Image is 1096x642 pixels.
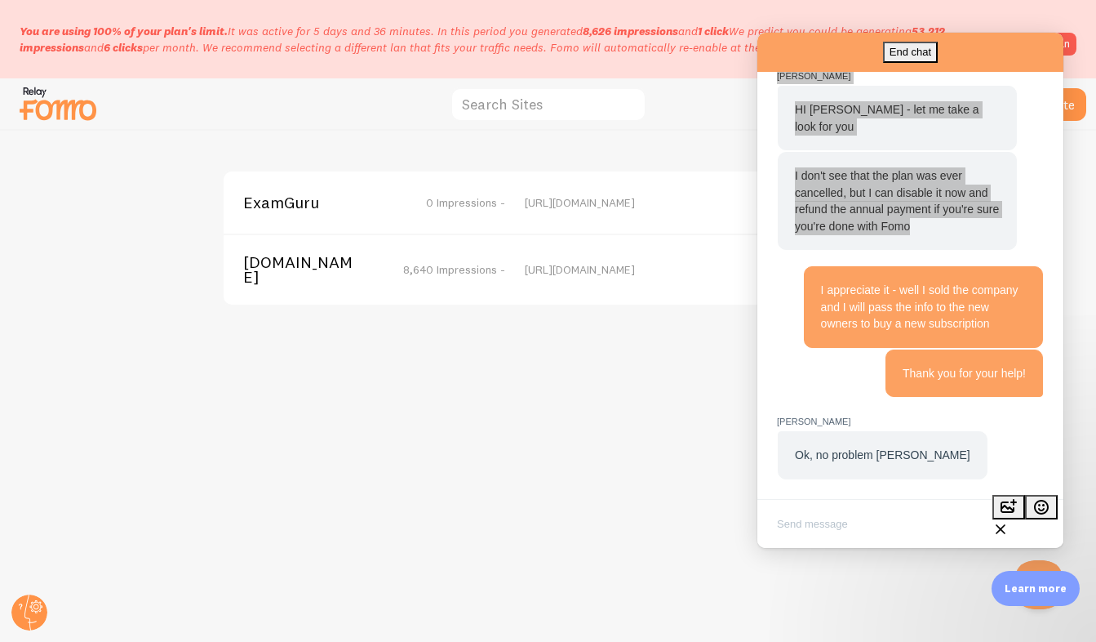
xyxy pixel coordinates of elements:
div: Chat message [20,234,286,365]
span: and [583,24,729,38]
span: I don't see that the plan was ever cancelled, but I can disable it now and refund the annual paym... [38,136,242,200]
p: Learn more [1005,581,1067,596]
span: Ok, no problem [PERSON_NAME] [38,416,213,429]
button: Attach a file [235,462,268,487]
span: Thank you for your help! [145,334,268,347]
span: ExamGuru [243,195,375,210]
span: I appreciate it - well I sold the company and I will pass the info to the new owners to buy a new... [64,251,261,297]
b: 1 click [698,24,729,38]
span: [PERSON_NAME] [20,381,286,397]
span: [DOMAIN_NAME] [243,255,375,285]
img: fomo-relay-logo-orange.svg [17,82,99,124]
span: HI [PERSON_NAME] - let me take a look for you [38,70,222,100]
span: [PERSON_NAME] [20,36,286,51]
p: It was active for 5 days and 36 minutes. In this period you generated We predict you could be gen... [20,23,986,56]
div: Chat message [20,36,286,217]
b: 6 clicks [104,40,143,55]
span: You are using 100% of your plan's limit. [20,24,228,38]
span: 8,640 Impressions - [403,262,505,277]
iframe: Help Scout Beacon - Live Chat, Contact Form, and Knowledge Base [757,33,1063,548]
div: [URL][DOMAIN_NAME] [525,262,806,277]
div: Chat message [20,381,286,447]
button: Emoji Picker [268,462,300,487]
span: 0 Impressions - [426,195,505,210]
iframe: Help Scout Beacon - Close [1014,560,1063,609]
div: Learn more [992,571,1080,606]
b: 8,626 impressions [583,24,678,38]
div: [URL][DOMAIN_NAME] [525,195,806,210]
